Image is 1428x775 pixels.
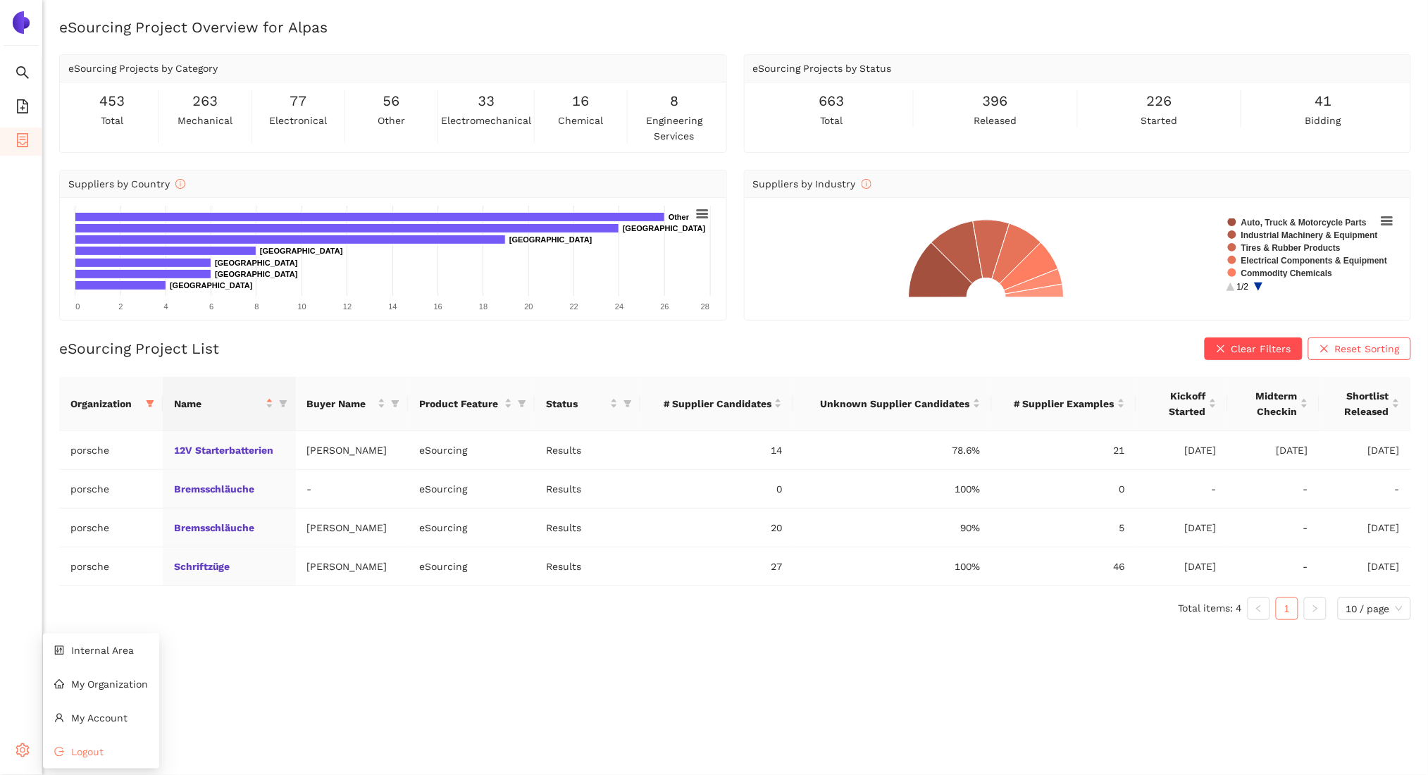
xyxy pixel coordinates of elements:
span: Kickoff Started [1148,388,1206,419]
span: home [54,679,64,689]
td: [DATE] [1320,431,1411,470]
span: 33 [478,90,495,112]
span: Logout [71,746,104,757]
text: [GEOGRAPHIC_DATA] [623,224,706,232]
span: setting [15,738,30,767]
span: filter [623,399,632,408]
text: [GEOGRAPHIC_DATA] [260,247,343,255]
text: 6 [209,302,213,311]
th: this column's title is Shortlist Released,this column is sortable [1320,377,1411,431]
span: Status [546,396,607,411]
h2: eSourcing Project Overview for Alpas [59,17,1411,37]
span: info-circle [175,179,185,189]
td: porsche [59,509,163,547]
span: 226 [1147,90,1172,112]
td: [DATE] [1228,431,1320,470]
span: 263 [192,90,218,112]
td: [DATE] [1320,547,1411,586]
span: other [378,113,405,128]
text: [GEOGRAPHIC_DATA] [215,270,298,278]
span: close [1216,344,1226,355]
span: info-circle [862,179,871,189]
td: 14 [640,431,793,470]
text: 12 [343,302,352,311]
span: Clear Filters [1231,341,1291,356]
span: Unknown Supplier Candidates [805,396,969,411]
th: this column's title is Buyer Name,this column is sortable [296,377,409,431]
td: - [1228,509,1320,547]
span: 56 [383,90,399,112]
text: Auto, Truck & Motorcycle Parts [1241,218,1367,228]
span: Suppliers by Industry [753,178,871,190]
button: closeReset Sorting [1308,337,1411,360]
td: - [1228,470,1320,509]
span: filter [621,393,635,414]
span: right [1311,604,1320,613]
td: 20 [640,509,793,547]
td: eSourcing [408,509,535,547]
td: [DATE] [1136,547,1228,586]
span: Reset Sorting [1335,341,1400,356]
text: Tires & Rubber Products [1241,243,1341,253]
li: Previous Page [1248,597,1270,620]
td: 78.6% [793,431,991,470]
span: logout [54,747,64,757]
span: filter [388,393,402,414]
td: - [1320,470,1411,509]
text: Other [669,213,690,221]
span: Shortlist Released [1331,388,1389,419]
span: Midterm Checkin [1239,388,1298,419]
span: # Supplier Examples [1003,396,1115,411]
td: Results [535,470,640,509]
td: porsche [59,431,163,470]
td: Results [535,509,640,547]
td: porsche [59,547,163,586]
th: this column's title is # Supplier Candidates,this column is sortable [640,377,793,431]
li: Next Page [1304,597,1327,620]
td: [PERSON_NAME] [296,431,409,470]
span: filter [391,399,399,408]
span: Suppliers by Country [68,178,185,190]
text: 0 [75,302,80,311]
text: 18 [479,302,488,311]
button: closeClear Filters [1205,337,1303,360]
text: Electrical Components & Equipment [1241,256,1387,266]
text: 22 [570,302,578,311]
li: 1 [1276,597,1298,620]
td: - [1136,470,1228,509]
td: 46 [992,547,1136,586]
span: close [1320,344,1329,355]
span: left [1255,604,1263,613]
span: 16 [573,90,590,112]
td: 0 [640,470,793,509]
span: Product Feature [419,396,502,411]
td: eSourcing [408,431,535,470]
text: 4 [164,302,168,311]
span: 453 [99,90,125,112]
span: electromechanical [441,113,531,128]
span: total [820,113,843,128]
span: electronical [269,113,327,128]
td: 27 [640,547,793,586]
td: [PERSON_NAME] [296,547,409,586]
span: # Supplier Candidates [652,396,771,411]
th: this column's title is Status,this column is sortable [535,377,640,431]
text: 28 [701,302,709,311]
span: bidding [1305,113,1341,128]
button: left [1248,597,1270,620]
div: Page Size [1338,597,1411,620]
td: 21 [992,431,1136,470]
span: Internal Area [71,645,134,656]
span: My Account [71,712,128,724]
text: Commodity Chemicals [1241,268,1333,278]
text: 26 [661,302,669,311]
text: [GEOGRAPHIC_DATA] [215,259,298,267]
td: 0 [992,470,1136,509]
span: engineering services [631,113,717,144]
text: 14 [388,302,397,311]
text: 16 [434,302,442,311]
a: 1 [1277,598,1298,619]
span: container [15,128,30,156]
td: [DATE] [1136,509,1228,547]
span: started [1141,113,1178,128]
